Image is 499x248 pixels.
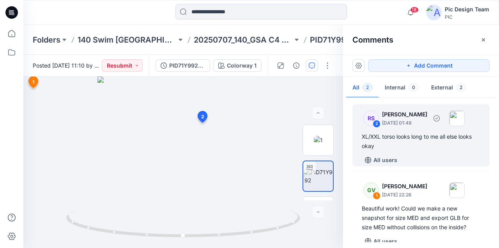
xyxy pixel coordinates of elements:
button: All [346,78,379,98]
button: Details [290,59,303,72]
p: All users [373,237,397,246]
span: 18 [410,7,419,13]
div: Pic Design Team [445,5,489,14]
button: PID71Y992_gsa [156,59,210,72]
p: [PERSON_NAME] [382,182,427,191]
img: PID71Y992 [304,168,333,184]
img: avatar [426,5,442,20]
div: Beautiful work! Could we make a new snapshot for size MED and export GLB for size MED without col... [362,204,480,232]
div: 1 [373,192,380,200]
button: Colorway 1 [213,59,262,72]
a: 20250707_140_GSA C4 2025 [194,34,293,45]
button: All users [362,235,400,248]
a: 140 Swim [GEOGRAPHIC_DATA] [78,34,177,45]
div: RS [363,111,379,126]
div: 2 [373,120,380,128]
p: [DATE] 22:26 [382,191,427,199]
div: PID71Y992_gsa [169,61,205,70]
div: XL/XXL torso looks long to me all else looks okay [362,132,480,151]
p: All users [373,155,397,165]
button: All users [362,154,400,166]
h2: Comments [352,35,393,45]
div: GV [363,182,379,198]
div: PIC [445,14,489,20]
p: [DATE] 01:49 [382,119,427,127]
span: 2 [456,84,466,91]
button: Internal [379,78,425,98]
p: PID71Y992_dt [310,34,362,45]
span: 2 [363,84,372,91]
a: Folders [33,34,60,45]
div: Colorway 1 [227,61,257,70]
img: 1 [314,136,323,144]
span: 0 [409,84,419,91]
button: External [425,78,472,98]
p: [PERSON_NAME] [382,110,427,119]
span: Posted [DATE] 11:10 by [33,61,102,70]
button: Add Comment [368,59,490,72]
